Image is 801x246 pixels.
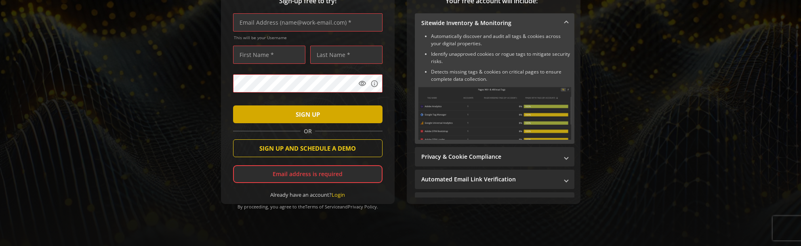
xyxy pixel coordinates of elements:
div: Email address is required [233,165,383,183]
input: Email Address (name@work-email.com) * [233,13,383,32]
mat-icon: info [370,80,378,88]
div: Sitewide Inventory & Monitoring [415,33,574,144]
mat-expansion-panel-header: Performance Monitoring with Web Vitals [415,192,574,212]
mat-panel-title: Automated Email Link Verification [421,175,558,183]
span: This will be your Username [234,35,383,40]
mat-expansion-panel-header: Privacy & Cookie Compliance [415,147,574,166]
input: Last Name * [310,46,383,64]
div: By proceeding, you agree to the and . [233,198,383,210]
mat-panel-title: Privacy & Cookie Compliance [421,153,558,161]
span: OR [301,127,315,135]
mat-panel-title: Sitewide Inventory & Monitoring [421,19,558,27]
li: Detects missing tags & cookies on critical pages to ensure complete data collection. [431,68,571,83]
span: SIGN UP AND SCHEDULE A DEMO [259,141,356,156]
a: Login [332,191,345,198]
mat-icon: visibility [358,80,366,88]
a: Terms of Service [305,204,340,210]
input: First Name * [233,46,305,64]
span: SIGN UP [296,107,320,122]
mat-expansion-panel-header: Sitewide Inventory & Monitoring [415,13,574,33]
button: SIGN UP [233,105,383,123]
li: Identify unapproved cookies or rogue tags to mitigate security risks. [431,50,571,65]
li: Automatically discover and audit all tags & cookies across your digital properties. [431,33,571,47]
button: SIGN UP AND SCHEDULE A DEMO [233,139,383,157]
div: Already have an account? [233,191,383,199]
a: Privacy Policy [348,204,377,210]
img: Sitewide Inventory & Monitoring [418,87,571,140]
mat-expansion-panel-header: Automated Email Link Verification [415,170,574,189]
